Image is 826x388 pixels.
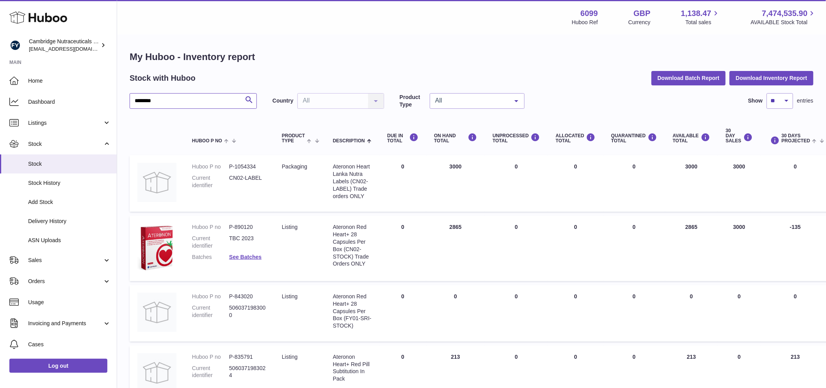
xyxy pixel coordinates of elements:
span: Delivery History [28,218,111,225]
div: DUE IN TOTAL [387,133,418,144]
dt: Batches [192,253,229,261]
div: QUARANTINED Total [611,133,657,144]
dd: P-890120 [229,223,266,231]
img: product image [137,223,176,271]
a: See Batches [229,254,262,260]
button: Download Batch Report [652,71,726,85]
span: Description [333,138,365,144]
td: 0 [718,285,760,342]
td: 2865 [665,216,718,281]
div: ON HAND Total [434,133,477,144]
div: Ateronon Red Heart+ 28 Capsules Per Box (FY01-SRI-STOCK) [333,293,372,330]
td: 0 [548,155,603,212]
img: product image [137,293,176,332]
td: 0 [665,285,718,342]
span: 0 [633,354,636,360]
td: 0 [426,285,485,342]
span: 0 [633,224,636,230]
span: AVAILABLE Stock Total [751,19,817,26]
strong: GBP [634,8,650,19]
a: Log out [9,359,107,373]
td: 0 [379,285,426,342]
label: Product Type [400,94,426,108]
img: huboo@camnutra.com [9,39,21,51]
span: listing [282,293,297,299]
span: 0 [633,293,636,299]
span: 0 [633,163,636,170]
span: Add Stock [28,198,111,206]
div: Ateronon Red Heart+ 28 Capsules Per Box (CN02-STOCK) Trade Orders ONLY [333,223,372,268]
span: entries [797,97,814,105]
td: 3000 [718,155,760,212]
span: listing [282,224,297,230]
div: Ateronon Heart+ Red Pill Subtitution In Pack [333,353,372,383]
a: 1,138.47 Total sales [681,8,721,26]
span: Huboo P no [192,138,222,144]
td: 0 [485,155,548,212]
td: 3000 [665,155,718,212]
td: 0 [379,216,426,281]
h2: Stock with Huboo [130,73,196,83]
span: Stock [28,140,103,148]
td: 0 [548,285,603,342]
td: 0 [485,285,548,342]
div: UNPROCESSED Total [493,133,540,144]
dt: Current identifier [192,174,229,189]
label: Country [272,97,294,105]
span: 1,138.47 [681,8,712,19]
dd: P-843020 [229,293,266,300]
div: Huboo Ref [572,19,598,26]
dd: TBC 2023 [229,235,266,250]
dd: CN02-LABEL [229,174,266,189]
span: Orders [28,278,103,285]
dt: Current identifier [192,304,229,319]
dd: 5060371983024 [229,365,266,379]
dt: Huboo P no [192,293,229,300]
td: 0 [485,216,548,281]
h1: My Huboo - Inventory report [130,51,814,63]
span: Invoicing and Payments [28,320,103,327]
td: 0 [379,155,426,212]
span: Dashboard [28,98,111,106]
td: 2865 [426,216,485,281]
span: 7,474,535.90 [762,8,808,19]
dt: Huboo P no [192,163,229,170]
span: Product Type [282,133,305,144]
td: 0 [548,216,603,281]
span: Cases [28,341,111,348]
img: product image [137,163,176,202]
td: 3000 [718,216,760,281]
dd: P-835791 [229,353,266,361]
dt: Current identifier [192,365,229,379]
span: 30 DAYS PROJECTED [781,133,810,144]
label: Show [748,97,763,105]
td: 3000 [426,155,485,212]
div: AVAILABLE Total [673,133,710,144]
div: ALLOCATED Total [556,133,596,144]
div: Cambridge Nutraceuticals Ltd [29,38,99,53]
span: Stock History [28,179,111,187]
dt: Huboo P no [192,223,229,231]
span: Total sales [685,19,720,26]
a: 7,474,535.90 AVAILABLE Stock Total [751,8,817,26]
span: Listings [28,119,103,127]
span: All [433,97,509,105]
strong: 6099 [580,8,598,19]
span: Home [28,77,111,85]
div: Currency [628,19,651,26]
button: Download Inventory Report [730,71,814,85]
div: 30 DAY SALES [726,128,753,144]
dd: 5060371983000 [229,304,266,319]
span: Stock [28,160,111,168]
span: ASN Uploads [28,237,111,244]
div: Ateronon Heart Lanka Nutra Labels (CN02-LABEL) Trade orders ONLY [333,163,372,200]
span: Sales [28,257,103,264]
span: listing [282,354,297,360]
span: Usage [28,299,111,306]
span: packaging [282,163,307,170]
dt: Current identifier [192,235,229,250]
dd: P-1054334 [229,163,266,170]
dt: Huboo P no [192,353,229,361]
span: [EMAIL_ADDRESS][DOMAIN_NAME] [29,46,115,52]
